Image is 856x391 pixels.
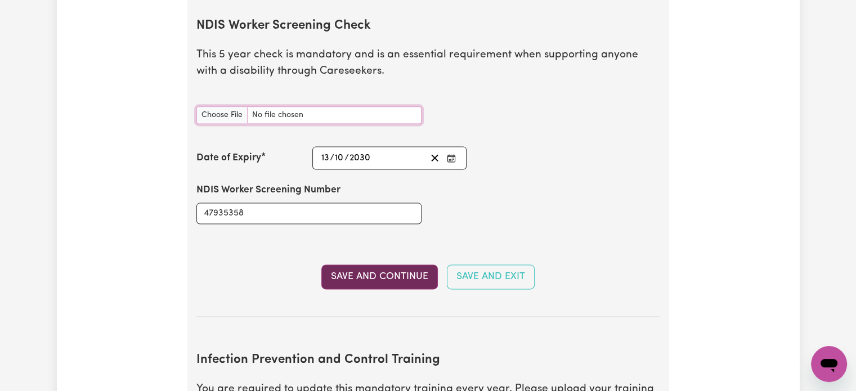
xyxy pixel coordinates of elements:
button: Save and Exit [447,264,535,289]
input: -- [321,150,330,165]
span: / [344,153,349,163]
p: This 5 year check is mandatory and is an essential requirement when supporting anyone with a disa... [196,47,660,80]
label: Date of Expiry [196,151,261,165]
input: -- [334,150,344,165]
input: ---- [349,150,371,165]
h2: Infection Prevention and Control Training [196,353,660,368]
button: Clear date [426,150,443,165]
h2: NDIS Worker Screening Check [196,19,660,34]
iframe: Button to launch messaging window [811,346,847,382]
button: Save and Continue [321,264,438,289]
button: Enter the Date of Expiry of your NDIS Worker Screening Check [443,150,459,165]
span: / [330,153,334,163]
label: NDIS Worker Screening Number [196,183,340,197]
